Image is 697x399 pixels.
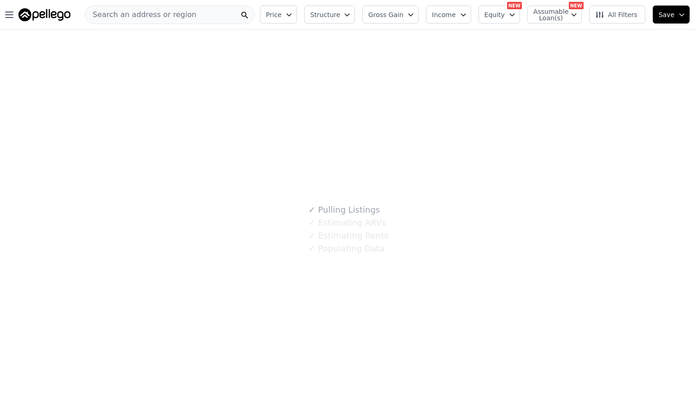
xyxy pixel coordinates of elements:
[426,6,471,24] button: Income
[478,6,520,24] button: Equity
[308,244,315,253] span: ✓
[595,10,638,19] span: All Filters
[308,242,384,255] div: Populating Data
[266,10,282,19] span: Price
[18,8,71,21] img: Pellego
[310,10,340,19] span: Structure
[527,6,582,24] button: Assumable Loan(s)
[659,10,674,19] span: Save
[308,218,315,227] span: ✓
[308,205,315,214] span: ✓
[653,6,690,24] button: Save
[484,10,505,19] span: Equity
[304,6,355,24] button: Structure
[308,203,380,216] div: Pulling Listings
[260,6,297,24] button: Price
[569,2,584,9] div: NEW
[533,8,563,21] span: Assumable Loan(s)
[589,6,645,24] button: All Filters
[368,10,403,19] span: Gross Gain
[308,231,315,240] span: ✓
[85,9,196,20] span: Search an address or region
[308,216,386,229] div: Estimating ARVs
[432,10,456,19] span: Income
[507,2,522,9] div: NEW
[362,6,419,24] button: Gross Gain
[308,229,388,242] div: Estimating Rents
